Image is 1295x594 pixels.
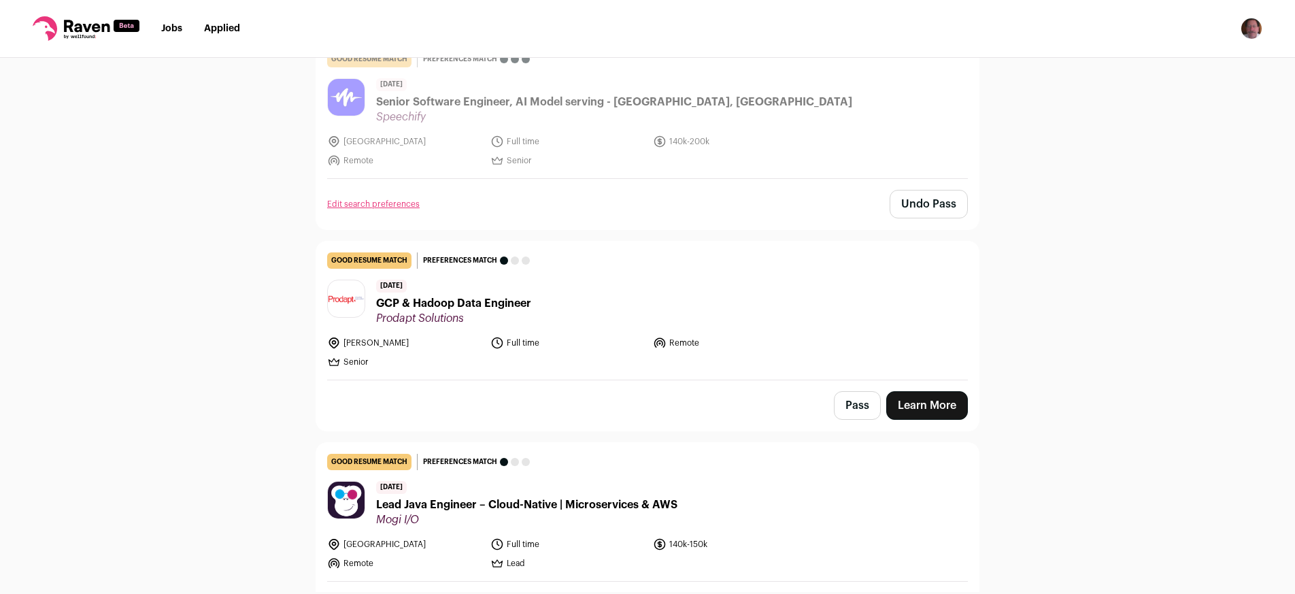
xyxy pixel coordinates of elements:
[423,254,497,267] span: Preferences match
[653,336,808,350] li: Remote
[376,110,852,124] span: Speechify
[327,454,411,470] div: good resume match
[376,94,852,110] span: Senior Software Engineer, AI Model serving - [GEOGRAPHIC_DATA], [GEOGRAPHIC_DATA]
[886,391,968,420] a: Learn More
[653,135,808,148] li: 140k-200k
[204,24,240,33] a: Applied
[490,154,645,167] li: Senior
[161,24,182,33] a: Jobs
[327,538,482,551] li: [GEOGRAPHIC_DATA]
[376,78,407,91] span: [DATE]
[376,513,677,527] span: Mogi I/O
[376,295,531,312] span: GCP & Hadoop Data Engineer
[327,135,482,148] li: [GEOGRAPHIC_DATA]
[327,252,411,269] div: good resume match
[376,497,677,513] span: Lead Java Engineer – Cloud-Native | Microservices & AWS
[316,40,979,178] a: good resume match Preferences match [DATE] Senior Software Engineer, AI Model serving - [GEOGRAPH...
[490,538,645,551] li: Full time
[1241,18,1262,39] button: Open dropdown
[376,280,407,293] span: [DATE]
[328,79,365,116] img: 59b05ed76c69f6ff723abab124283dfa738d80037756823f9fc9e3f42b66bce3.jpg
[890,190,968,218] button: Undo Pass
[327,51,411,67] div: good resume match
[328,482,365,518] img: 2c89d135e304df1eb56233b777483661895d12b486ad3478cd5471b5d295893f.png
[327,336,482,350] li: [PERSON_NAME]
[328,292,365,305] img: 22e4ad46d944b4479a90b3788b0656021d9a23c37a0a1d7ed5835e3c8aae28cc.png
[490,557,645,570] li: Lead
[423,52,497,66] span: Preferences match
[316,242,979,380] a: good resume match Preferences match [DATE] GCP & Hadoop Data Engineer Prodapt Solutions [PERSON_N...
[316,443,979,581] a: good resume match Preferences match [DATE] Lead Java Engineer – Cloud-Native | Microservices & AW...
[1241,18,1262,39] img: 14410719-medium_jpg
[327,154,482,167] li: Remote
[490,135,645,148] li: Full time
[327,557,482,570] li: Remote
[653,538,808,551] li: 140k-150k
[834,391,881,420] button: Pass
[376,312,531,325] span: Prodapt Solutions
[490,336,645,350] li: Full time
[423,455,497,469] span: Preferences match
[327,355,482,369] li: Senior
[376,481,407,494] span: [DATE]
[327,199,420,210] a: Edit search preferences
